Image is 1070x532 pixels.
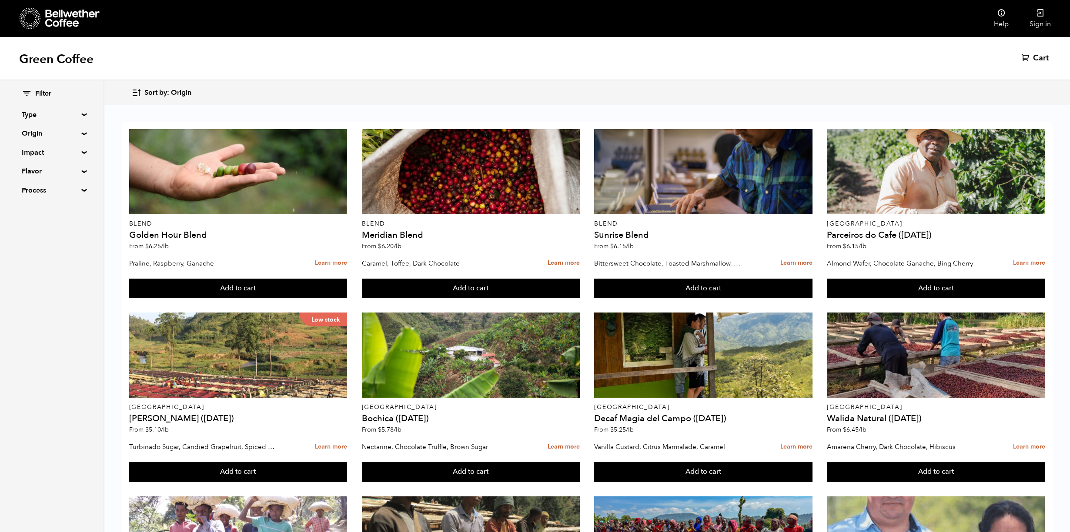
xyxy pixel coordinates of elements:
[35,89,51,99] span: Filter
[594,279,813,299] button: Add to cart
[22,147,82,158] summary: Impact
[22,110,82,120] summary: Type
[594,242,634,250] span: From
[145,242,169,250] bdi: 6.25
[22,166,82,176] summary: Flavor
[843,242,866,250] bdi: 6.15
[827,414,1045,423] h4: Walida Natural ([DATE])
[129,313,348,398] a: Low stock
[145,426,149,434] span: $
[594,221,813,227] p: Blend
[594,414,813,423] h4: Decaf Magia del Campo ([DATE])
[827,426,866,434] span: From
[827,279,1045,299] button: Add to cart
[22,185,82,196] summary: Process
[610,242,614,250] span: $
[378,242,381,250] span: $
[299,313,347,326] p: Low stock
[362,462,580,482] button: Add to cart
[843,242,846,250] span: $
[827,404,1045,410] p: [GEOGRAPHIC_DATA]
[161,426,169,434] span: /lb
[610,242,634,250] bdi: 6.15
[315,438,347,456] a: Learn more
[362,242,401,250] span: From
[161,242,169,250] span: /lb
[362,440,510,453] p: Nectarine, Chocolate Truffle, Brown Sugar
[362,414,580,423] h4: Bochica ([DATE])
[145,242,149,250] span: $
[129,279,348,299] button: Add to cart
[548,254,580,273] a: Learn more
[22,128,82,139] summary: Origin
[378,426,381,434] span: $
[594,426,634,434] span: From
[378,426,401,434] bdi: 5.78
[827,231,1045,239] h4: Parceiros do Cafe ([DATE])
[827,242,866,250] span: From
[129,462,348,482] button: Add to cart
[19,51,94,67] h1: Green Coffee
[129,414,348,423] h4: [PERSON_NAME] ([DATE])
[145,426,169,434] bdi: 5.10
[394,426,401,434] span: /lb
[129,221,348,227] p: Blend
[843,426,866,434] bdi: 6.45
[144,88,191,98] span: Sort by: Origin
[362,231,580,239] h4: Meridian Blend
[610,426,614,434] span: $
[129,257,278,270] p: Praline, Raspberry, Ganache
[129,231,348,239] h4: Golden Hour Blend
[362,426,401,434] span: From
[610,426,634,434] bdi: 5.25
[1033,53,1049,63] span: Cart
[362,279,580,299] button: Add to cart
[129,404,348,410] p: [GEOGRAPHIC_DATA]
[129,242,169,250] span: From
[362,404,580,410] p: [GEOGRAPHIC_DATA]
[362,257,510,270] p: Caramel, Toffee, Dark Chocolate
[594,257,742,270] p: Bittersweet Chocolate, Toasted Marshmallow, Candied Orange, Praline
[859,426,866,434] span: /lb
[394,242,401,250] span: /lb
[131,83,191,103] button: Sort by: Origin
[362,221,580,227] p: Blend
[827,257,975,270] p: Almond Wafer, Chocolate Ganache, Bing Cherry
[827,440,975,453] p: Amarena Cherry, Dark Chocolate, Hibiscus
[594,440,742,453] p: Vanilla Custard, Citrus Marmalade, Caramel
[129,440,278,453] p: Turbinado Sugar, Candied Grapefruit, Spiced Plum
[594,404,813,410] p: [GEOGRAPHIC_DATA]
[780,254,813,273] a: Learn more
[594,462,813,482] button: Add to cart
[1013,438,1045,456] a: Learn more
[315,254,347,273] a: Learn more
[594,231,813,239] h4: Sunrise Blend
[129,426,169,434] span: From
[827,462,1045,482] button: Add to cart
[1021,53,1051,63] a: Cart
[780,438,813,456] a: Learn more
[378,242,401,250] bdi: 6.20
[626,242,634,250] span: /lb
[827,221,1045,227] p: [GEOGRAPHIC_DATA]
[626,426,634,434] span: /lb
[548,438,580,456] a: Learn more
[843,426,846,434] span: $
[859,242,866,250] span: /lb
[1013,254,1045,273] a: Learn more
